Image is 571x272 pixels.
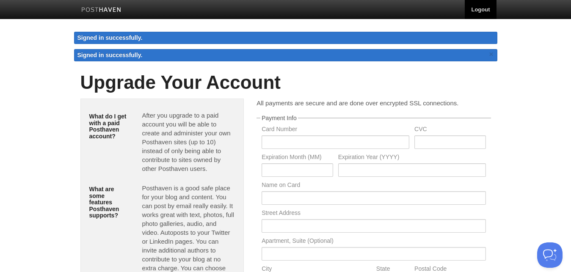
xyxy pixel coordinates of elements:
[488,49,495,60] a: ×
[262,238,485,246] label: Apartment, Suite (Optional)
[80,72,491,93] h1: Upgrade Your Account
[257,99,491,107] p: All payments are secure and are done over encrypted SSL connections.
[74,32,497,44] div: Signed in successfully.
[81,7,121,14] img: Posthaven-bar
[338,154,486,162] label: Expiration Year (YYYY)
[260,115,298,121] legend: Payment Info
[89,186,130,219] h5: What are some features Posthaven supports?
[142,111,235,173] p: After you upgrade to a paid account you will be able to create and administer your own Posthaven ...
[262,210,485,218] label: Street Address
[262,182,485,190] label: Name on Card
[414,126,485,134] label: CVC
[89,113,130,140] h5: What do I get with a paid Posthaven account?
[537,242,563,268] iframe: Help Scout Beacon - Open
[77,52,143,58] span: Signed in successfully.
[262,126,409,134] label: Card Number
[262,154,333,162] label: Expiration Month (MM)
